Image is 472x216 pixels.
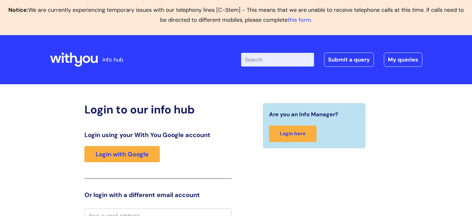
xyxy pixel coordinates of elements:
span: Are you an Info Manager? [269,109,338,119]
p: We are currently experiencing temporary issues with our telephony lines [C-Stem] - This means tha... [5,5,467,25]
a: Submit a query [324,53,374,67]
h2: Login to our info hub [84,103,232,116]
a: My queries [384,53,422,67]
p: info hub [102,55,123,65]
h3: Login using your With You Google account [84,131,232,139]
input: Search [241,53,314,67]
a: this form. [288,16,312,24]
h3: Or login with a different email account [84,191,232,199]
a: Login here [269,126,317,142]
b: Notice: [8,6,28,14]
a: Login with Google [84,146,160,162]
